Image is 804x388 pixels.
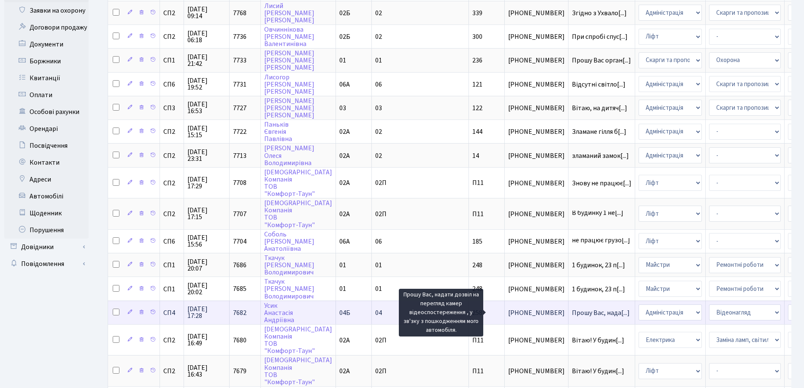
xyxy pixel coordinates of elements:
span: 236 [472,56,482,65]
span: [PHONE_NUMBER] [508,81,565,88]
span: 02П [375,336,387,345]
span: [DATE] 17:29 [187,176,226,190]
span: 02А [339,127,350,136]
span: 14 [472,151,479,160]
a: [PERSON_NAME]ОлесяВолодимирівна [264,144,314,168]
span: СП1 [163,286,180,293]
span: [PHONE_NUMBER] [508,57,565,64]
span: [PHONE_NUMBER] [508,337,565,344]
span: 7722 [233,127,246,136]
span: Знову не працює[...] [572,179,631,188]
a: Договори продажу [4,19,89,36]
span: [PHONE_NUMBER] [508,368,565,374]
span: П11 [472,179,484,188]
a: Порушення [4,222,89,239]
a: Ткачук[PERSON_NAME]Володимирович [264,277,314,301]
span: [DATE] 20:02 [187,282,226,296]
span: 06 [375,237,382,246]
span: 02 [375,32,382,41]
a: ПаньківЄвгеніяПавлівна [264,120,292,144]
span: СП2 [163,10,180,16]
span: 02А [339,366,350,376]
a: Контакти [4,154,89,171]
span: 01 [375,56,382,65]
a: Автомобілі [4,188,89,205]
span: СП2 [163,368,180,374]
span: 7708 [233,179,246,188]
a: Боржники [4,53,89,70]
span: 06А [339,237,350,246]
span: зламаний замок[...] [572,151,629,160]
span: [PHONE_NUMBER] [508,211,565,217]
span: СП2 [163,337,180,344]
span: [DATE] 19:52 [187,77,226,91]
span: 01 [375,260,382,270]
span: [PHONE_NUMBER] [508,309,565,316]
a: Заявки на охорону [4,2,89,19]
a: [DEMOGRAPHIC_DATA]КомпаніяТОВ"Комфорт-Таун" [264,325,332,355]
span: Прошу Вас, нада[...] [572,308,630,317]
a: [PERSON_NAME][PERSON_NAME][PERSON_NAME] [264,49,314,72]
span: 01 [339,260,346,270]
span: Вітаю, на дитяч[...] [572,103,627,113]
span: 02П [375,179,387,188]
a: [DEMOGRAPHIC_DATA]КомпаніяТОВ"Комфорт-Таун" [264,356,332,387]
span: 02А [339,151,350,160]
span: 02А [339,179,350,188]
span: 185 [472,237,482,246]
span: 7731 [233,80,246,89]
span: 02 [375,127,382,136]
span: 06А [339,80,350,89]
span: 04Б [339,308,350,317]
a: УсикАнастасіяАндріївна [264,301,294,325]
span: [DATE] 09:14 [187,6,226,19]
span: 7736 [233,32,246,41]
a: Квитанції [4,70,89,87]
span: СП2 [163,33,180,40]
a: Особові рахунки [4,103,89,120]
span: [DATE] 20:07 [187,258,226,272]
span: СП1 [163,262,180,269]
span: не працює грузо[...] [572,236,630,245]
span: [PHONE_NUMBER] [508,33,565,40]
span: Згідно з Ухвало[...] [572,8,627,18]
span: [DATE] 16:43 [187,364,226,378]
span: В будинку 1 не[...] [572,208,623,217]
span: [PHONE_NUMBER] [508,180,565,187]
a: Соболь[PERSON_NAME]Анатоліївна [264,230,314,253]
span: 01 [339,285,346,294]
span: СП2 [163,211,180,217]
span: [PHONE_NUMBER] [508,10,565,16]
span: 02П [375,366,387,376]
span: 7679 [233,366,246,376]
span: 7680 [233,336,246,345]
span: СП1 [163,57,180,64]
a: [DEMOGRAPHIC_DATA]КомпаніяТОВ"Комфорт-Таун" [264,168,332,198]
a: Адреси [4,171,89,188]
span: Відсутні світло[...] [572,80,625,89]
span: СП2 [163,128,180,135]
span: 7685 [233,285,246,294]
span: 248 [472,260,482,270]
span: 7727 [233,103,246,113]
span: 02П [375,209,387,219]
span: 7704 [233,237,246,246]
span: 121 [472,80,482,89]
span: 122 [472,103,482,113]
span: СП2 [163,152,180,159]
span: [DATE] 16:49 [187,333,226,347]
a: Орендарі [4,120,89,137]
a: Щоденник [4,205,89,222]
span: При спробі спус[...] [572,32,628,41]
span: СП4 [163,309,180,316]
span: [DATE] 15:15 [187,125,226,138]
span: СП6 [163,238,180,245]
span: 03 [375,103,382,113]
span: 02 [375,151,382,160]
a: Довідники [4,239,89,255]
span: 03 [339,103,346,113]
span: СП6 [163,81,180,88]
span: 300 [472,32,482,41]
span: [PHONE_NUMBER] [508,128,565,135]
span: [DATE] 21:42 [187,54,226,67]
